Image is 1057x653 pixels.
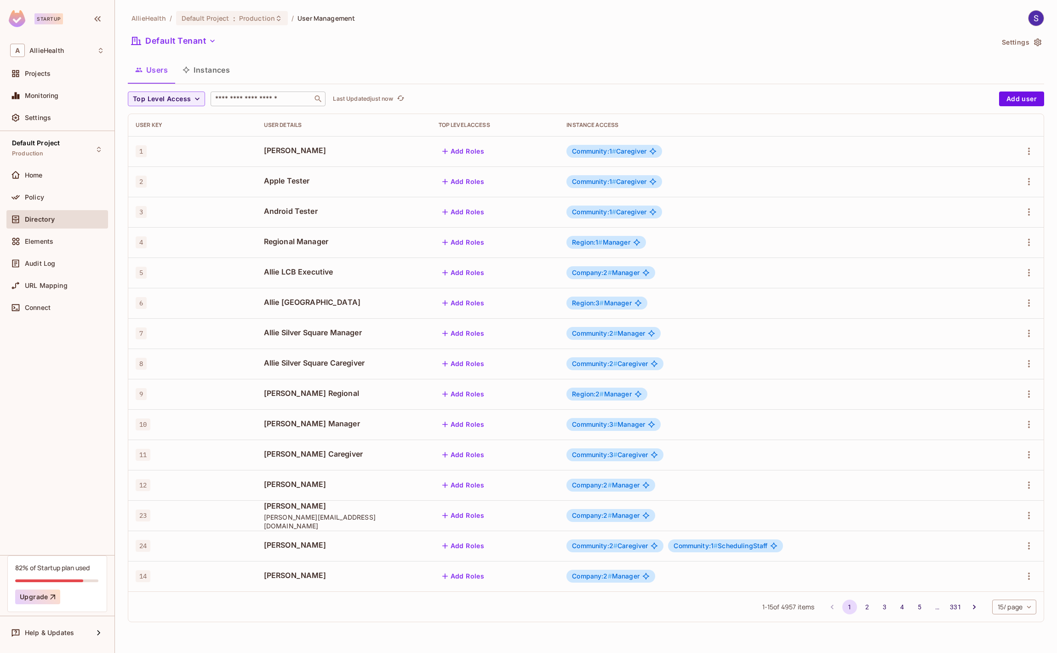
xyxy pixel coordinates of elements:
[264,501,424,511] span: [PERSON_NAME]
[264,236,424,246] span: Regional Manager
[572,542,617,550] span: Community:2
[25,70,51,77] span: Projects
[136,540,150,552] span: 24
[572,481,612,489] span: Company:2
[608,481,612,489] span: #
[264,513,424,530] span: [PERSON_NAME][EMAIL_ADDRESS][DOMAIN_NAME]
[136,418,150,430] span: 10
[912,600,927,614] button: Go to page 5
[136,236,147,248] span: 4
[572,573,640,580] span: Manager
[395,93,406,104] button: refresh
[15,590,60,604] button: Upgrade
[136,479,150,491] span: 12
[264,176,424,186] span: Apple Tester
[10,44,25,57] span: A
[572,390,631,398] span: Manager
[572,421,645,428] span: Manager
[264,145,424,155] span: [PERSON_NAME]
[128,34,220,48] button: Default Tenant
[572,390,604,398] span: Region:2
[15,563,90,572] div: 82% of Startup plan used
[439,569,488,584] button: Add Roles
[182,14,229,23] span: Default Project
[572,330,645,337] span: Manager
[572,208,646,216] span: Caregiver
[572,148,646,155] span: Caregiver
[999,92,1044,106] button: Add user
[930,602,944,612] div: …
[572,360,617,367] span: Community:2
[608,269,612,276] span: #
[823,600,983,614] nav: pagination navigation
[598,238,602,246] span: #
[29,47,64,54] span: Workspace: AllieHealth
[25,216,55,223] span: Directory
[439,326,488,341] button: Add Roles
[608,572,612,580] span: #
[233,15,236,22] span: :
[613,360,617,367] span: #
[264,358,424,368] span: Allie Silver Square Caregiver
[25,114,51,121] span: Settings
[967,600,982,614] button: Go to next page
[572,329,617,337] span: Community:2
[842,600,857,614] button: page 1
[613,451,617,458] span: #
[572,238,602,246] span: Region:1
[439,144,488,159] button: Add Roles
[9,10,25,27] img: SReyMgAAAABJRU5ErkJggg==
[572,299,604,307] span: Region:3
[133,93,191,105] span: Top Level Access
[947,600,964,614] button: Go to page 331
[860,600,874,614] button: Go to page 2
[572,178,646,185] span: Caregiver
[612,208,616,216] span: #
[572,178,616,185] span: Community:1
[136,388,147,400] span: 9
[600,299,604,307] span: #
[136,145,147,157] span: 1
[136,327,147,339] span: 7
[131,14,166,23] span: the active workspace
[25,194,44,201] span: Policy
[25,282,68,289] span: URL Mapping
[439,356,488,371] button: Add Roles
[264,327,424,338] span: Allie Silver Square Manager
[674,542,767,550] span: SchedulingStaff
[25,238,53,245] span: Elements
[1028,11,1044,26] img: Stephen Morrison
[572,481,640,489] span: Manager
[297,14,355,23] span: User Management
[291,14,294,23] li: /
[136,449,150,461] span: 11
[572,239,630,246] span: Manager
[439,205,488,219] button: Add Roles
[992,600,1036,614] div: 15 / page
[572,269,612,276] span: Company:2
[612,147,616,155] span: #
[34,13,63,24] div: Startup
[264,418,424,429] span: [PERSON_NAME] Manager
[439,417,488,432] button: Add Roles
[136,267,147,279] span: 5
[264,388,424,398] span: [PERSON_NAME] Regional
[264,570,424,580] span: [PERSON_NAME]
[136,176,147,188] span: 2
[264,121,424,129] div: User Details
[439,174,488,189] button: Add Roles
[264,540,424,550] span: [PERSON_NAME]
[608,511,612,519] span: #
[439,447,488,462] button: Add Roles
[572,360,648,367] span: Caregiver
[439,478,488,493] button: Add Roles
[25,304,51,311] span: Connect
[572,299,631,307] span: Manager
[572,572,612,580] span: Company:2
[714,542,718,550] span: #
[264,206,424,216] span: Android Tester
[439,265,488,280] button: Add Roles
[136,358,147,370] span: 8
[136,121,249,129] div: User Key
[572,451,617,458] span: Community:3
